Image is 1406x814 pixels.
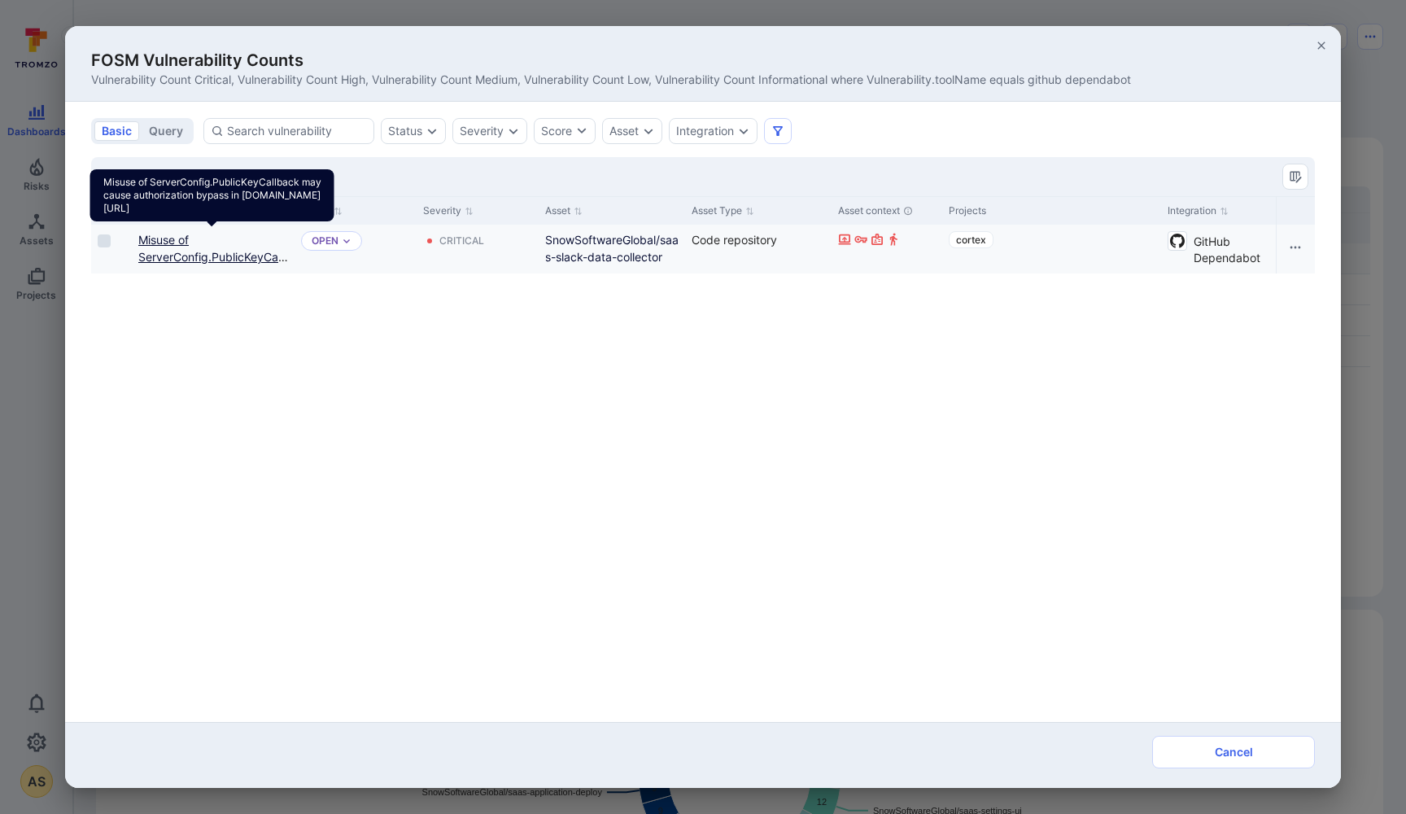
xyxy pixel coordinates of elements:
[1276,225,1315,274] div: Cell for
[132,225,295,274] div: Cell for Vulnerability
[545,233,679,264] a: SnowSoftwareGlobal/saas-slack-data-collector
[295,225,417,274] div: Cell for Status
[949,231,993,248] a: cortex
[94,121,139,141] button: basic
[417,225,539,274] div: Cell for Severity
[426,125,439,138] button: Expand dropdown
[685,225,832,274] div: Cell for Asset Type
[956,234,986,246] span: cortex
[539,225,685,274] div: Cell for Asset
[832,225,942,274] div: Cell for Asset context
[609,125,639,138] button: Asset
[91,49,1131,72] span: FOSM Vulnerability Counts
[138,233,288,315] a: Misuse of ServerConfig.PublicKeyCallback may cause authorization bypass in golang.org/x/crypto
[692,204,754,217] button: Sort by Asset Type
[737,125,750,138] button: Expand dropdown
[423,204,474,217] button: Sort by Severity
[460,125,504,138] button: Severity
[1194,231,1277,266] span: GitHub Dependabot
[545,204,583,217] button: Sort by Asset
[1152,736,1315,768] button: Cancel
[227,123,367,139] input: Search vulnerability
[1282,164,1308,190] button: Manage columns
[1168,204,1229,217] button: Sort by Integration
[142,121,190,141] button: query
[98,234,111,247] span: Select row
[312,234,338,247] button: Open
[342,236,351,246] button: Expand dropdown
[1282,234,1308,260] button: Row actions menu
[534,118,596,144] button: Score
[838,203,936,218] div: Asset context
[91,72,1131,88] span: Vulnerability Count Critical, Vulnerability Count High, Vulnerability Count Medium, Vulnerability...
[91,225,132,274] div: Cell for selection
[1161,225,1283,274] div: Cell for Integration
[942,225,1161,274] div: Cell for Projects
[507,125,520,138] button: Expand dropdown
[90,169,334,221] div: Misuse of ServerConfig.PublicKeyCallback may cause authorization bypass in [DOMAIN_NAME][URL]
[676,125,734,138] button: Integration
[388,125,422,138] button: Status
[692,231,825,248] div: Code repository
[439,234,484,247] div: Critical
[949,203,1155,218] div: Projects
[642,125,655,138] button: Expand dropdown
[541,123,572,139] div: Score
[764,118,792,144] button: Filters
[903,206,913,216] div: Automatically discovered context associated with the asset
